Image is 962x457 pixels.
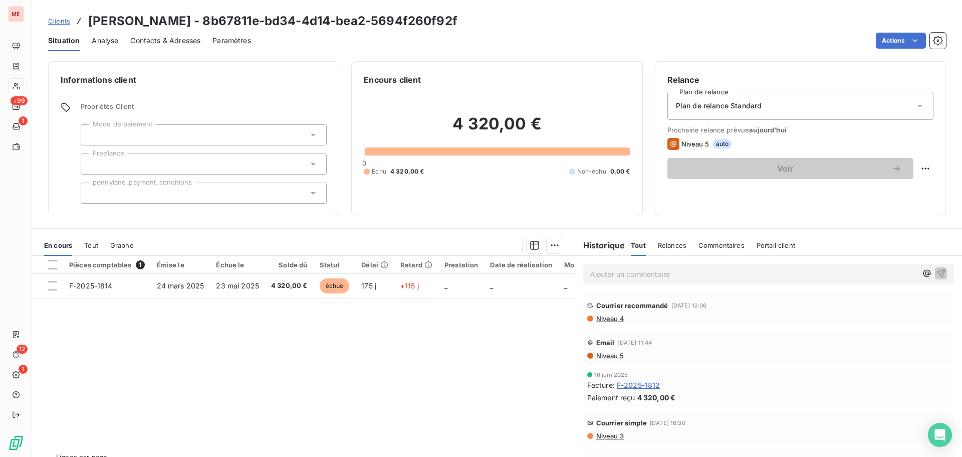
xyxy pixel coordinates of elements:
[631,241,646,249] span: Tout
[157,281,204,290] span: 24 mars 2025
[110,241,134,249] span: Graphe
[92,36,118,46] span: Analyse
[713,139,732,148] span: auto
[271,261,308,269] div: Solde dû
[671,302,707,309] span: [DATE] 12:06
[617,380,660,390] span: F-2025-1812
[667,74,933,86] h6: Relance
[8,435,24,451] img: Logo LeanPay
[928,423,952,447] div: Open Intercom Messenger
[490,281,493,290] span: _
[564,261,619,269] div: Moyen Paiement
[444,261,478,269] div: Prestation
[89,160,97,169] input: Ajouter une valeur
[44,241,72,249] span: En cours
[8,6,24,22] div: ME
[698,241,745,249] span: Commentaires
[681,140,709,148] span: Niveau 5
[676,101,762,111] span: Plan de relance Standard
[157,261,204,269] div: Émise le
[372,167,386,176] span: Échu
[61,74,327,86] h6: Informations client
[610,167,630,176] span: 0,00 €
[212,36,251,46] span: Paramètres
[400,261,432,269] div: Retard
[595,352,624,360] span: Niveau 5
[667,126,933,134] span: Prochaine relance prévue
[271,281,308,291] span: 4 320,00 €
[361,281,376,290] span: 175 j
[48,36,80,46] span: Situation
[587,392,635,403] span: Paiement reçu
[48,16,70,26] a: Clients
[11,96,28,105] span: +99
[564,281,567,290] span: _
[362,159,366,167] span: 0
[400,281,419,290] span: +115 j
[594,372,628,378] span: 16 juin 2025
[490,261,552,269] div: Date de réalisation
[130,36,200,46] span: Contacts & Adresses
[575,239,625,251] h6: Historique
[216,281,259,290] span: 23 mai 2025
[596,301,668,310] span: Courrier recommandé
[136,260,145,269] span: 1
[81,102,327,116] span: Propriétés Client
[637,392,676,403] span: 4 320,00 €
[19,116,28,125] span: 1
[595,432,624,440] span: Niveau 3
[84,241,98,249] span: Tout
[89,130,97,139] input: Ajouter une valeur
[757,241,795,249] span: Portail client
[216,261,259,269] div: Échue le
[587,380,615,390] span: Facture :
[361,261,388,269] div: Délai
[19,365,28,374] span: 1
[577,167,606,176] span: Non-échu
[364,114,630,144] h2: 4 320,00 €
[596,419,647,427] span: Courrier simple
[69,260,145,269] div: Pièces comptables
[89,189,97,198] input: Ajouter une valeur
[320,261,350,269] div: Statut
[667,158,913,179] button: Voir
[390,167,424,176] span: 4 320,00 €
[364,74,421,86] h6: Encours client
[48,17,70,25] span: Clients
[679,165,891,173] span: Voir
[69,281,113,290] span: F-2025-1814
[444,281,447,290] span: _
[320,278,350,293] span: échue
[596,339,615,347] span: Email
[617,340,652,346] span: [DATE] 11:44
[876,33,926,49] button: Actions
[88,12,457,30] h3: [PERSON_NAME] - 8b67811e-bd34-4d14-bea2-5694f260f92f
[17,345,28,354] span: 12
[749,126,787,134] span: aujourd’hui
[595,315,624,323] span: Niveau 4
[650,420,685,426] span: [DATE] 16:30
[658,241,686,249] span: Relances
